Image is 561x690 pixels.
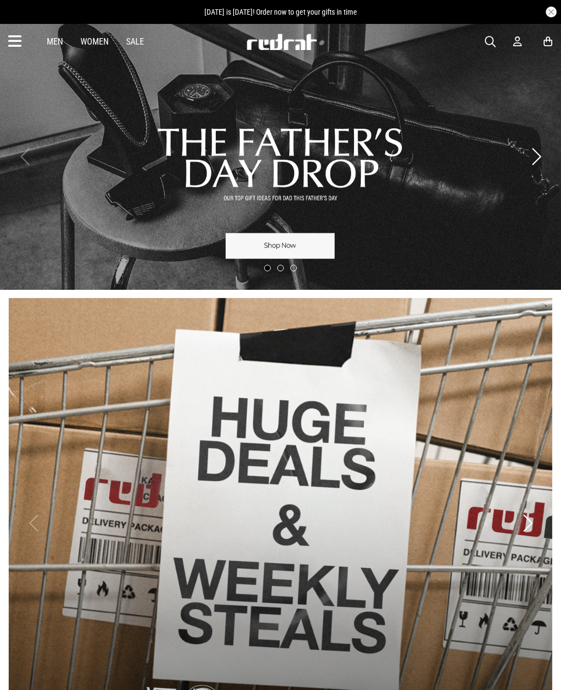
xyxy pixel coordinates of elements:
[47,36,63,47] a: Men
[529,145,544,169] button: Next slide
[204,8,357,16] span: [DATE] is [DATE]! Order now to get your gifts in time
[246,34,317,50] img: Redrat logo
[126,36,144,47] a: Sale
[80,36,109,47] a: Women
[520,511,535,535] button: Next slide
[26,511,41,535] button: Previous slide
[17,145,32,169] button: Previous slide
